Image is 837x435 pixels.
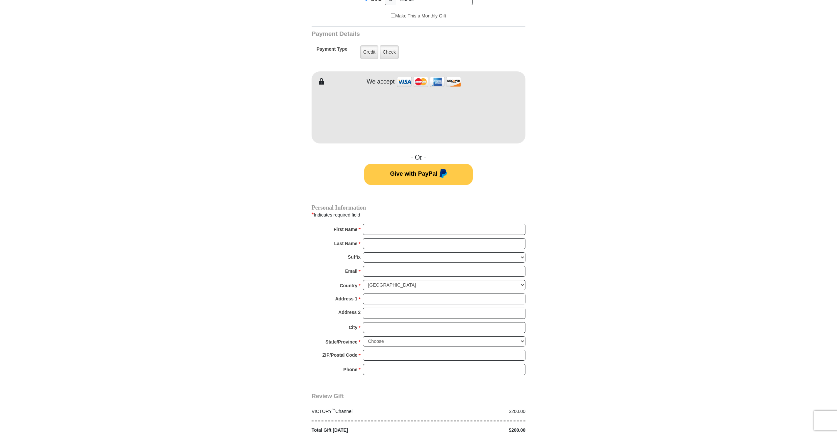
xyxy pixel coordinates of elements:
strong: Country [340,281,358,290]
span: Give with PayPal [390,170,437,177]
h4: We accept [367,78,395,86]
strong: Suffix [348,252,361,262]
strong: City [349,323,357,332]
input: Make This a Monthly Gift [391,13,395,17]
strong: First Name [334,225,357,234]
strong: Last Name [334,239,358,248]
div: Total Gift [DATE] [308,427,419,434]
div: VICTORY Channel [308,408,419,415]
img: paypal [438,169,447,180]
span: Review Gift [312,393,344,399]
strong: State/Province [325,337,357,346]
div: $200.00 [419,427,529,434]
strong: ZIP/Postal Code [322,350,358,360]
h5: Payment Type [317,46,347,55]
strong: Phone [343,365,358,374]
sup: ™ [332,408,336,412]
h4: Personal Information [312,205,525,210]
h3: Payment Details [312,30,479,38]
button: Give with PayPal [364,164,473,185]
strong: Email [345,267,357,276]
div: Indicates required field [312,211,525,219]
label: Check [380,45,399,59]
label: Credit [360,45,378,59]
strong: Address 1 [335,294,358,303]
h4: - Or - [312,153,525,162]
strong: Address 2 [338,308,361,317]
img: credit cards accepted [396,75,462,89]
div: $200.00 [419,408,529,415]
label: Make This a Monthly Gift [391,13,446,19]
